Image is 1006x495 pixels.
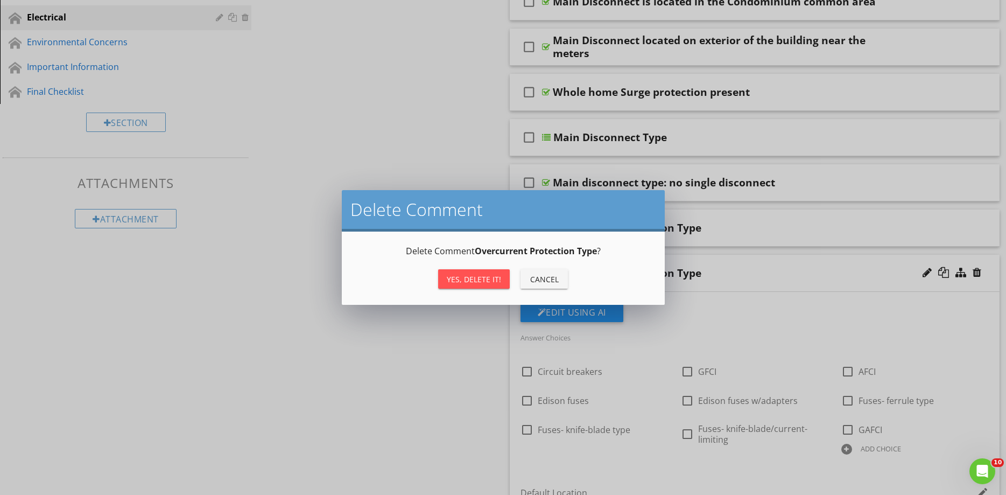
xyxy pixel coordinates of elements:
[520,269,568,289] button: Cancel
[350,199,656,220] h2: Delete Comment
[475,245,597,257] strong: Overcurrent Protection Type
[355,245,652,257] p: Delete Comment ?
[991,458,1004,467] span: 10
[438,269,510,289] button: Yes, Delete it!
[529,274,559,285] div: Cancel
[447,274,501,285] div: Yes, Delete it!
[969,458,995,484] iframe: Intercom live chat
